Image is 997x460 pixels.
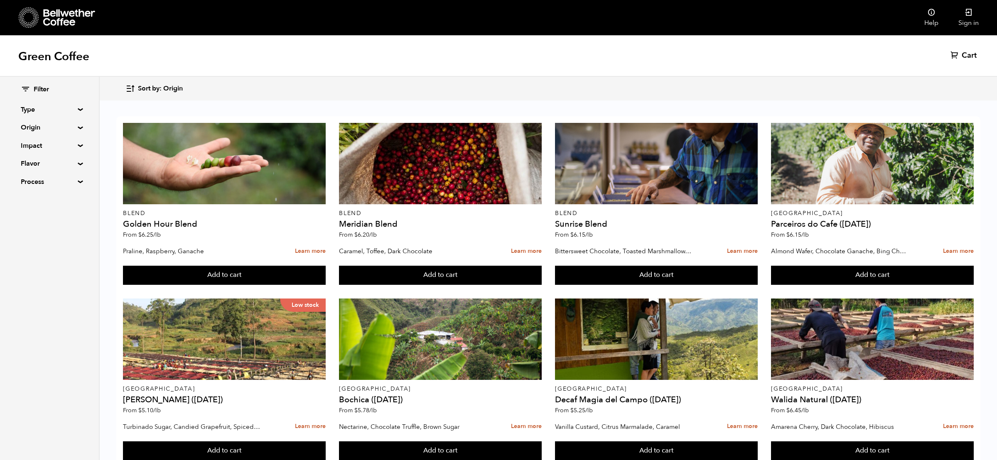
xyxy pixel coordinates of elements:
span: $ [138,406,142,414]
span: /lb [801,406,809,414]
a: Learn more [295,242,326,260]
button: Add to cart [555,266,757,285]
button: Sort by: Origin [125,79,183,98]
a: Learn more [727,242,758,260]
p: Low stock [280,299,326,312]
span: $ [354,406,358,414]
h4: Decaf Magia del Campo ([DATE]) [555,396,757,404]
p: Blend [123,210,325,216]
span: Cart [962,51,977,61]
span: From [123,406,161,414]
span: From [771,406,809,414]
a: Learn more [511,418,542,436]
bdi: 5.25 [570,406,593,414]
h4: Bochica ([DATE]) [339,396,541,404]
p: Caramel, Toffee, Dark Chocolate [339,245,476,257]
h4: [PERSON_NAME] ([DATE]) [123,396,325,404]
span: /lb [153,406,161,414]
span: From [555,231,593,239]
p: Amarena Cherry, Dark Chocolate, Hibiscus [771,421,909,433]
span: From [555,406,593,414]
span: From [771,231,809,239]
bdi: 5.10 [138,406,161,414]
span: /lb [153,231,161,239]
summary: Process [21,177,78,187]
span: Sort by: Origin [138,84,183,93]
p: Nectarine, Chocolate Truffle, Brown Sugar [339,421,476,433]
span: Filter [34,85,49,94]
a: Learn more [943,242,974,260]
span: $ [138,231,142,239]
h4: Parceiros do Cafe ([DATE]) [771,220,973,228]
span: /lb [585,231,593,239]
span: /lb [369,231,377,239]
h1: Green Coffee [18,49,89,64]
p: [GEOGRAPHIC_DATA] [771,210,973,216]
summary: Type [21,105,78,115]
a: Low stock [123,299,325,380]
bdi: 6.20 [354,231,377,239]
bdi: 6.45 [786,406,809,414]
p: Blend [555,210,757,216]
button: Add to cart [123,266,325,285]
span: From [339,406,377,414]
bdi: 6.25 [138,231,161,239]
span: /lb [585,406,593,414]
span: From [339,231,377,239]
bdi: 6.15 [786,231,809,239]
bdi: 5.78 [354,406,377,414]
h4: Walida Natural ([DATE]) [771,396,973,404]
p: Almond Wafer, Chocolate Ganache, Bing Cherry [771,245,909,257]
p: [GEOGRAPHIC_DATA] [771,386,973,392]
h4: Golden Hour Blend [123,220,325,228]
p: [GEOGRAPHIC_DATA] [555,386,757,392]
a: Learn more [727,418,758,436]
a: Learn more [511,242,542,260]
bdi: 6.15 [570,231,593,239]
p: [GEOGRAPHIC_DATA] [123,386,325,392]
h4: Meridian Blend [339,220,541,228]
p: Praline, Raspberry, Ganache [123,245,260,257]
span: From [123,231,161,239]
span: $ [786,406,790,414]
p: Bittersweet Chocolate, Toasted Marshmallow, Candied Orange, Praline [555,245,692,257]
span: /lb [369,406,377,414]
span: $ [786,231,790,239]
a: Learn more [943,418,974,436]
h4: Sunrise Blend [555,220,757,228]
summary: Flavor [21,159,78,169]
button: Add to cart [339,266,541,285]
a: Learn more [295,418,326,436]
span: /lb [801,231,809,239]
p: Blend [339,210,541,216]
button: Add to cart [771,266,973,285]
summary: Origin [21,122,78,132]
p: [GEOGRAPHIC_DATA] [339,386,541,392]
p: Turbinado Sugar, Candied Grapefruit, Spiced Plum [123,421,260,433]
p: Vanilla Custard, Citrus Marmalade, Caramel [555,421,692,433]
span: $ [570,231,574,239]
span: $ [354,231,358,239]
summary: Impact [21,141,78,151]
span: $ [570,406,574,414]
a: Cart [950,51,979,61]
